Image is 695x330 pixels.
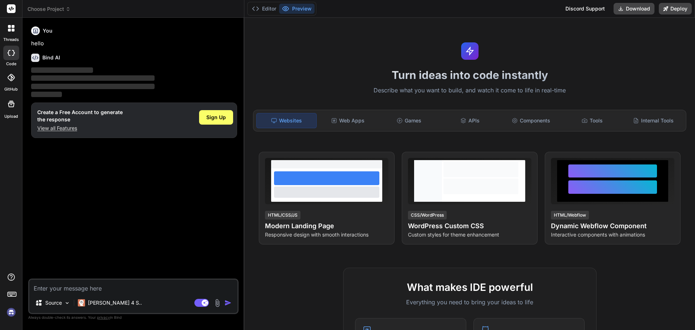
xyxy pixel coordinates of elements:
[31,92,62,97] span: ‌
[408,221,531,231] h4: WordPress Custom CSS
[37,125,123,132] p: View all Features
[88,299,142,306] p: [PERSON_NAME] 4 S..
[265,231,388,238] p: Responsive design with smooth interactions
[28,314,239,321] p: Always double-check its answers. Your in Bind
[97,315,110,319] span: privacy
[4,113,18,120] label: Upload
[31,67,93,73] span: ‌
[623,113,683,128] div: Internal Tools
[249,68,691,82] h1: Turn ideas into code instantly
[614,3,654,14] button: Download
[318,113,378,128] div: Web Apps
[265,211,300,220] div: HTML/CSS/JS
[3,37,19,43] label: threads
[42,54,60,61] h6: Bind AI
[6,61,16,67] label: code
[440,113,500,128] div: APIs
[551,211,589,220] div: HTML/Webflow
[37,109,123,123] h1: Create a Free Account to generate the response
[501,113,561,128] div: Components
[78,299,85,306] img: Claude 4 Sonnet
[249,4,279,14] button: Editor
[4,86,18,92] label: GitHub
[279,4,315,14] button: Preview
[659,3,692,14] button: Deploy
[563,113,622,128] div: Tools
[224,299,232,306] img: icon
[31,84,155,89] span: ‌
[31,75,155,81] span: ‌
[31,39,237,48] p: hello
[5,306,17,318] img: signin
[355,298,585,306] p: Everything you need to bring your ideas to life
[43,27,52,34] h6: You
[355,280,585,295] h2: What makes IDE powerful
[408,211,447,220] div: CSS/WordPress
[28,5,71,13] span: Choose Project
[265,221,388,231] h4: Modern Landing Page
[213,299,222,307] img: attachment
[45,299,62,306] p: Source
[551,231,674,238] p: Interactive components with animations
[551,221,674,231] h4: Dynamic Webflow Component
[206,114,226,121] span: Sign Up
[408,231,531,238] p: Custom styles for theme enhancement
[64,300,70,306] img: Pick Models
[256,113,317,128] div: Websites
[249,86,691,95] p: Describe what you want to build, and watch it come to life in real-time
[561,3,609,14] div: Discord Support
[379,113,439,128] div: Games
